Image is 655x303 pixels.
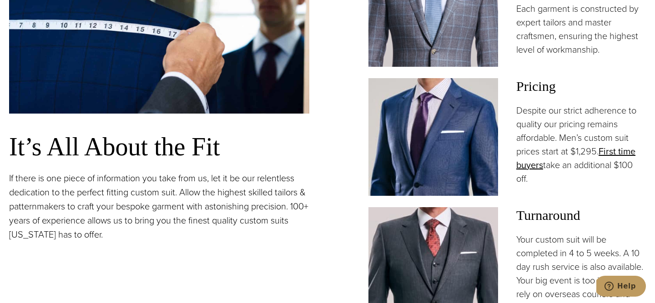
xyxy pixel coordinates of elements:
[516,104,646,185] p: Despite our strict adherence to quality our pricing remains affordable. Men’s custom suit prices ...
[516,144,635,172] a: First time buyers
[516,78,646,94] h3: Pricing
[368,78,498,196] img: Client in blue solid custom made suit with white shirt and navy tie. Fabric by Scabal.
[9,171,309,242] p: If there is one piece of information you take from us, let it be our relentless dedication to the...
[516,207,646,224] h3: Turnaround
[9,132,309,162] h3: It’s All About the Fit
[596,276,646,298] iframe: Opens a widget where you can chat to one of our agents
